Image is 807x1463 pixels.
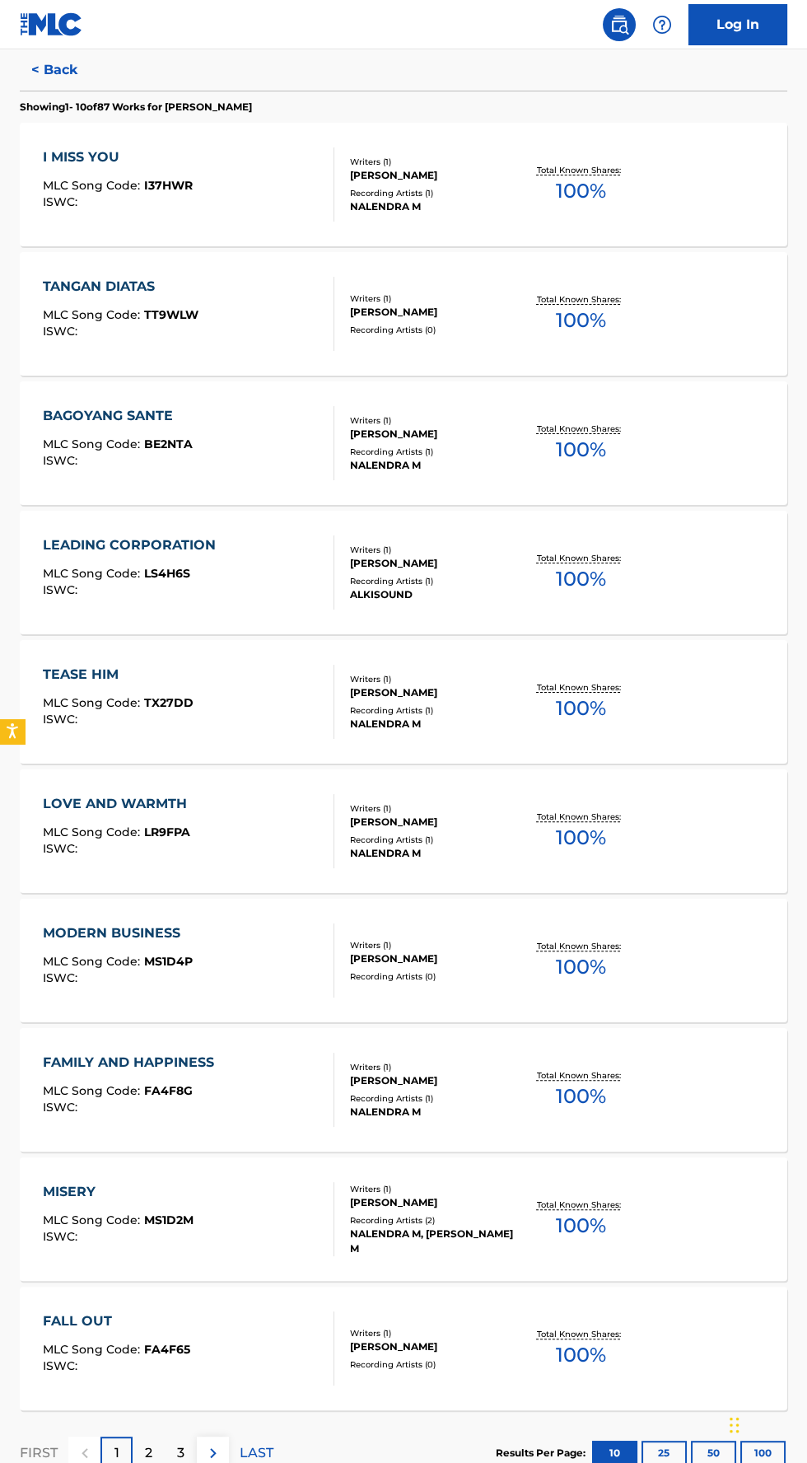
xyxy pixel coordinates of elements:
[350,1195,516,1210] div: [PERSON_NAME]
[350,1339,516,1354] div: [PERSON_NAME]
[536,423,624,435] p: Total Known Shares:
[646,8,679,41] div: Help
[609,15,629,35] img: search
[350,427,516,442] div: [PERSON_NAME]
[350,1227,516,1256] div: NALENDRA M, [PERSON_NAME] M
[20,511,787,634] a: LEADING CORPORATIONMLC Song Code:LS4H6SISWC:Writers (1)[PERSON_NAME]Recording Artists (1)ALKISOUN...
[350,305,516,320] div: [PERSON_NAME]
[144,1342,190,1357] span: FA4F65
[555,1082,605,1111] span: 100 %
[43,582,82,597] span: ISWC :
[43,194,82,209] span: ISWC :
[145,1443,152,1463] p: 2
[43,1358,82,1373] span: ISWC :
[350,1214,516,1227] div: Recording Artists ( 2 )
[43,1213,144,1227] span: MLC Song Code :
[240,1443,273,1463] p: LAST
[43,1311,190,1331] div: FALL OUT
[43,1182,194,1202] div: MISERY
[350,187,516,199] div: Recording Artists ( 1 )
[43,324,82,339] span: ISWC :
[555,823,605,853] span: 100 %
[20,49,119,91] button: < Back
[603,8,636,41] a: Public Search
[20,1157,787,1281] a: MISERYMLC Song Code:MS1D2MISWC:Writers (1)[PERSON_NAME]Recording Artists (2)NALENDRA M, [PERSON_N...
[43,566,144,581] span: MLC Song Code :
[350,446,516,458] div: Recording Artists ( 1 )
[350,815,516,830] div: [PERSON_NAME]
[350,1327,516,1339] div: Writers ( 1 )
[144,307,198,322] span: TT9WLW
[20,252,787,376] a: TANGAN DIATASMLC Song Code:TT9WLWISWC:Writers (1)[PERSON_NAME]Recording Artists (0)Total Known Sh...
[20,1287,787,1410] a: FALL OUTMLC Song Code:FA4F65ISWC:Writers (1)[PERSON_NAME]Recording Artists (0)Total Known Shares:...
[43,178,144,193] span: MLC Song Code :
[114,1443,119,1463] p: 1
[350,951,516,966] div: [PERSON_NAME]
[43,794,195,814] div: LOVE AND WARMTH
[555,952,605,982] span: 100 %
[350,1183,516,1195] div: Writers ( 1 )
[725,1384,807,1463] iframe: Chat Widget
[350,1073,516,1088] div: [PERSON_NAME]
[350,156,516,168] div: Writers ( 1 )
[536,1199,624,1211] p: Total Known Shares:
[144,825,190,839] span: LR9FPA
[350,544,516,556] div: Writers ( 1 )
[536,1069,624,1082] p: Total Known Shares:
[350,324,516,336] div: Recording Artists ( 0 )
[555,176,605,206] span: 100 %
[20,769,787,893] a: LOVE AND WARMTHMLC Song Code:LR9FPAISWC:Writers (1)[PERSON_NAME]Recording Artists (1)NALENDRA MTo...
[43,307,144,322] span: MLC Song Code :
[350,846,516,861] div: NALENDRA M
[350,685,516,700] div: [PERSON_NAME]
[20,100,252,115] p: Showing 1 - 10 of 87 Works for [PERSON_NAME]
[350,458,516,473] div: NALENDRA M
[350,802,516,815] div: Writers ( 1 )
[555,564,605,594] span: 100 %
[43,825,144,839] span: MLC Song Code :
[350,1358,516,1371] div: Recording Artists ( 0 )
[350,704,516,717] div: Recording Artists ( 1 )
[144,566,190,581] span: LS4H6S
[177,1443,184,1463] p: 3
[144,1213,194,1227] span: MS1D2M
[536,681,624,694] p: Total Known Shares:
[43,695,144,710] span: MLC Song Code :
[43,147,193,167] div: I MISS YOU
[536,811,624,823] p: Total Known Shares:
[730,1400,739,1450] div: Seret
[536,293,624,306] p: Total Known Shares:
[43,970,82,985] span: ISWC :
[43,1100,82,1115] span: ISWC :
[144,954,193,969] span: MS1D4P
[43,1083,144,1098] span: MLC Song Code :
[536,552,624,564] p: Total Known Shares:
[43,535,224,555] div: LEADING CORPORATION
[43,841,82,856] span: ISWC :
[350,414,516,427] div: Writers ( 1 )
[43,1053,222,1073] div: FAMILY AND HAPPINESS
[43,437,144,451] span: MLC Song Code :
[20,640,787,764] a: TEASE HIMMLC Song Code:TX27DDISWC:Writers (1)[PERSON_NAME]Recording Artists (1)NALENDRA MTotal Kn...
[20,381,787,505] a: BAGOYANG SANTEMLC Song Code:BE2NTAISWC:Writers (1)[PERSON_NAME]Recording Artists (1)NALENDRA MTot...
[43,277,198,297] div: TANGAN DIATAS
[350,199,516,214] div: NALENDRA M
[20,1443,58,1463] p: FIRST
[555,1340,605,1370] span: 100 %
[43,406,193,426] div: BAGOYANG SANTE
[536,164,624,176] p: Total Known Shares:
[43,712,82,727] span: ISWC :
[688,4,787,45] a: Log In
[555,435,605,465] span: 100 %
[350,1061,516,1073] div: Writers ( 1 )
[43,1342,144,1357] span: MLC Song Code :
[20,123,787,246] a: I MISS YOUMLC Song Code:I37HWRISWC:Writers (1)[PERSON_NAME]Recording Artists (1)NALENDRA MTotal K...
[350,970,516,983] div: Recording Artists ( 0 )
[144,437,193,451] span: BE2NTA
[20,1028,787,1152] a: FAMILY AND HAPPINESSMLC Song Code:FA4F8GISWC:Writers (1)[PERSON_NAME]Recording Artists (1)NALENDR...
[350,1092,516,1105] div: Recording Artists ( 1 )
[350,939,516,951] div: Writers ( 1 )
[144,178,193,193] span: I37HWR
[20,899,787,1022] a: MODERN BUSINESSMLC Song Code:MS1D4PISWC:Writers (1)[PERSON_NAME]Recording Artists (0)Total Known ...
[350,575,516,587] div: Recording Artists ( 1 )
